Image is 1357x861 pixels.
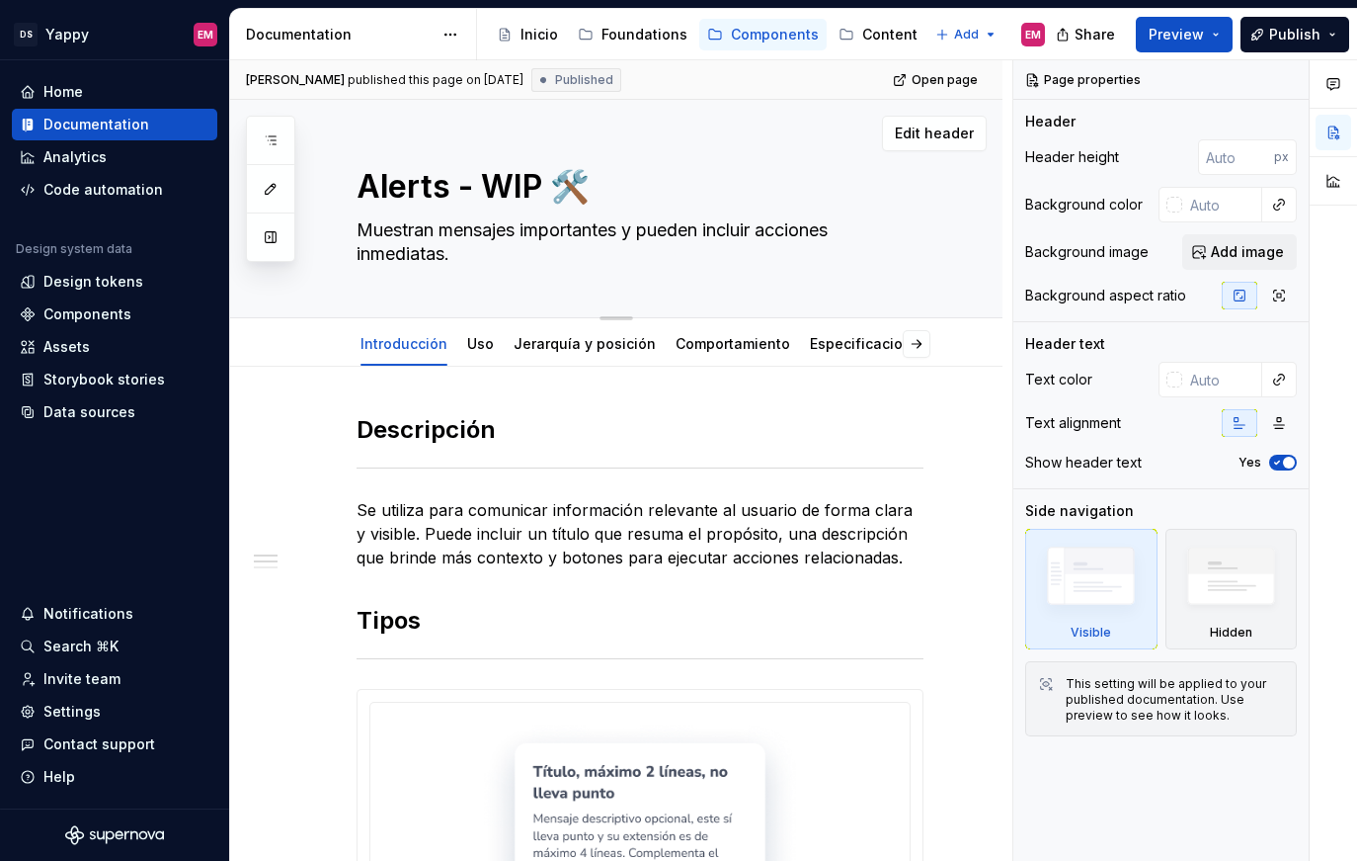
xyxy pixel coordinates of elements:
div: Components [43,304,131,324]
input: Auto [1198,139,1274,175]
div: Foundations [601,25,687,44]
div: Comportamiento [668,322,798,364]
span: Add [954,27,979,43]
div: Analytics [43,147,107,167]
div: Background color [1025,195,1143,215]
div: Documentation [246,25,433,44]
div: Yappy [45,25,89,44]
div: Background image [1025,242,1149,262]
a: Storybook stories [12,364,217,395]
button: Notifications [12,598,217,630]
button: Preview [1136,17,1233,52]
span: Publish [1269,25,1320,44]
a: Code automation [12,174,217,206]
div: Settings [43,702,101,722]
textarea: Alerts - WIP 🛠️ [353,163,919,211]
div: This setting will be applied to your published documentation. Use preview to see how it looks. [1066,676,1284,724]
div: published this page on [DATE] [348,72,523,88]
div: Home [43,82,83,102]
div: Content [862,25,918,44]
a: Components [12,299,217,330]
span: Share [1075,25,1115,44]
a: Jerarquía y posición [514,335,656,352]
div: Documentation [43,115,149,134]
div: Invite team [43,669,120,689]
button: Edit header [882,116,987,151]
div: Text alignment [1025,413,1121,433]
div: Header [1025,112,1076,131]
a: Design tokens [12,266,217,298]
span: Add image [1211,242,1284,262]
div: Data sources [43,402,135,422]
button: Contact support [12,729,217,760]
div: Text color [1025,370,1092,389]
button: Search ⌘K [12,631,217,662]
div: Contact support [43,734,155,754]
span: Edit header [895,124,974,143]
a: Comportamiento [676,335,790,352]
p: Se utiliza para comunicar información relevante al usuario de forma clara y visible. Puede inclui... [357,498,923,569]
div: Code automation [43,180,163,200]
div: Search ⌘K [43,637,119,656]
a: Uso [467,335,494,352]
input: Auto [1182,187,1262,222]
textarea: Muestran mensajes importantes y pueden incluir acciones inmediatas. [353,215,919,270]
h2: Tipos [357,605,923,637]
div: Especificaciones [802,322,936,364]
div: Design tokens [43,272,143,292]
div: Header text [1025,334,1105,354]
div: Assets [43,337,90,357]
div: Visible [1025,529,1157,649]
div: Side navigation [1025,501,1134,521]
button: Share [1046,17,1128,52]
div: Show header text [1025,453,1142,473]
a: Especificaciones [810,335,928,352]
div: Uso [459,322,502,364]
span: [PERSON_NAME] [246,72,345,88]
a: Open page [887,66,987,94]
a: Analytics [12,141,217,173]
div: Jerarquía y posición [506,322,664,364]
div: EM [198,27,213,43]
div: Components [731,25,819,44]
span: Open page [912,72,978,88]
div: Notifications [43,604,133,624]
a: Components [699,19,827,50]
a: Introducción [360,335,447,352]
button: DSYappyEM [4,13,225,55]
div: DS [14,23,38,46]
div: Background aspect ratio [1025,286,1186,305]
div: Inicio [520,25,558,44]
button: Publish [1240,17,1349,52]
label: Yes [1238,455,1261,471]
div: Introducción [353,322,455,364]
div: Visible [1071,625,1111,641]
span: Published [555,72,613,88]
span: Preview [1149,25,1204,44]
div: Design system data [16,241,132,257]
div: Hidden [1210,625,1252,641]
div: Storybook stories [43,370,165,389]
h2: Descripción [357,414,923,446]
div: Header height [1025,147,1119,167]
a: Data sources [12,396,217,428]
a: Foundations [570,19,695,50]
svg: Supernova Logo [65,825,164,845]
a: Content [831,19,925,50]
button: Add image [1182,234,1297,270]
a: Documentation [12,109,217,140]
a: Invite team [12,663,217,695]
input: Auto [1182,362,1262,397]
div: Hidden [1165,529,1298,649]
button: Add [929,21,1003,48]
button: Help [12,761,217,793]
p: px [1274,149,1289,165]
a: Settings [12,696,217,728]
div: Page tree [489,15,925,54]
div: Help [43,767,75,787]
a: Inicio [489,19,566,50]
div: EM [1025,27,1041,43]
a: Home [12,76,217,108]
a: Assets [12,331,217,363]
